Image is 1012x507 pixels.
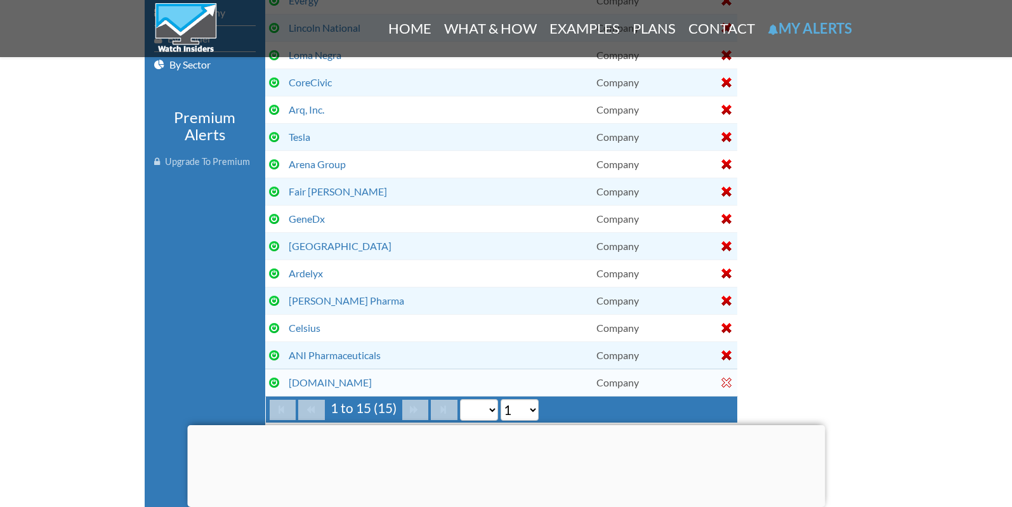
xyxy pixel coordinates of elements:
a: CoreCivic [289,76,332,88]
a: Celsius [289,322,320,334]
td: Company [593,69,718,96]
a: Fair [PERSON_NAME] [289,185,387,197]
h3: Premium Alerts [154,109,256,143]
a: Tesla [289,131,310,143]
a: ANI Pharmaceuticals [289,349,381,361]
td: Company [593,287,718,314]
a: Arq, Inc. [289,103,324,115]
iframe: Advertisement [187,425,825,504]
select: Select page size [460,399,498,421]
a: [DOMAIN_NAME] [289,376,372,388]
td: Company [593,232,718,260]
td: Company [593,260,718,287]
td: Company [593,205,718,232]
select: Select page number [501,399,539,421]
a: [GEOGRAPHIC_DATA] [289,240,391,252]
td: Company [593,314,718,341]
a: Arena Group [289,158,346,170]
td: Company [593,150,718,178]
a: GeneDx [289,213,325,225]
td: Company [593,96,718,123]
a: [PERSON_NAME] Pharma [289,294,404,306]
td: Company [593,178,718,205]
a: By Sector [154,52,256,77]
td: Company [593,341,718,369]
span: 1 to 15 (15) [327,400,400,416]
a: Ardelyx [289,267,323,279]
td: Company [593,123,718,150]
a: Upgrade To Premium [154,149,256,174]
a: Loma Negra [289,49,341,61]
td: Company [593,369,718,396]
